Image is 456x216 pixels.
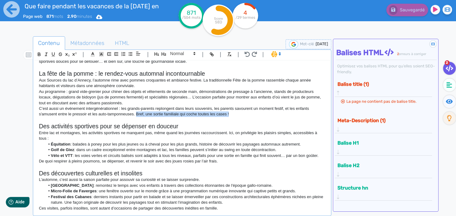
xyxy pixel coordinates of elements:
[51,153,73,158] strong: Vélo et VTT
[51,147,74,152] strong: Golf de Giez
[23,14,42,19] span: Page web
[336,79,431,97] div: Balise title (1)
[39,78,325,89] p: Aux Sources du lac d’Annecy, l’automne rime avec pommes croquantes et ambiance festive. La tradit...
[300,42,316,46] span: Mot-clé :
[65,35,109,51] span: Métadonnées
[67,14,76,19] b: 2.90
[445,60,450,65] span: 2
[336,79,426,89] button: Balise title (1)
[83,50,84,58] span: |
[215,20,222,24] tspan: SEO
[39,158,325,164] p: De quoi respirer à pleins poumons, se dépenser, et revenir le soir avec des joues rosies par l’ai...
[23,1,160,11] input: title
[336,138,431,155] div: Balise H1
[39,177,325,182] p: L’automne, c’est aussi la saison parfaite pour assouvir sa curiosité et se laisser surprendre.
[45,183,325,188] li: : remontez le temps avec vos enfants à travers des collections étonnantes de l'époque gallo-romaine.
[39,130,325,142] p: Entre lac et montagnes, les activités sportives ne manquent pas, même quand les journées raccourc...
[134,50,142,57] span: Aligment
[65,36,110,50] a: Métadonnées
[39,123,325,130] h2: Des activités sportives pour se dépenser en douceur
[45,153,325,158] li: : les voies vertes et circuits balisés sont adaptés à tous les niveaux, parfaits pour une sortie ...
[336,160,426,170] button: Balise H2
[400,7,425,13] span: Sauvegardé
[316,42,328,46] span: [DATE]
[336,138,426,148] button: Balise H1
[202,50,204,58] span: |
[336,115,426,126] button: Meta-Description (1)
[45,147,325,153] li: : dans un cadre exceptionnel entre montagnes et lac, les familles peuvent s’initier au swing en t...
[39,206,325,211] p: Ces visites, parfois insolites, sont autant d’occasions de partager des découvertes inédites en f...
[399,52,426,56] span: erreurs à corriger
[336,183,426,193] button: Structure hn
[46,14,63,19] span: mots
[51,194,92,199] strong: Festival des Cabanes
[397,52,399,56] span: 2
[182,15,201,20] tspan: /554 mots
[39,170,325,177] h2: Des découvertes culturelles et insolites
[110,35,134,51] span: HTML
[262,50,264,58] span: |
[46,14,53,19] b: 871
[33,36,65,50] a: Contenu
[336,183,431,200] div: Structure hn
[187,9,196,16] tspan: 871
[39,70,325,77] h2: La fête de la pomme : le rendez-vous automnal incontournable
[45,188,325,194] li: : une fenêtre ouverte sur le monde grâce à une programmation numérique innovante qui captive peti...
[45,142,325,147] li: : balades à poney pour les plus jeunes ou à cheval pour les plus grands, histoire de découvrir le...
[336,48,437,57] h4: Balises HTML
[67,14,92,19] span: minutes
[51,142,71,146] strong: Équitation
[51,183,94,188] strong: [GEOGRAPHIC_DATA]
[110,36,134,50] a: HTML
[336,115,431,133] div: Meta-Description (1)
[220,50,221,58] span: |
[33,35,65,51] span: Contenu
[289,40,298,48] img: google-serp-logo.png
[45,194,325,206] li: : derniers instants pour partir en balade et se laisser émerveiller par ces constructions archite...
[147,50,149,58] span: |
[268,50,283,58] span: I.Assistant
[244,9,247,16] tspan: 4
[386,4,428,16] button: Sauvegardé
[236,15,255,20] tspan: /29 termes
[39,106,325,117] p: C’est aussi un événement intergénérationnel : les grands-parents replongent dans leurs souvenirs,...
[336,63,437,75] div: Optimisez vos balises HTML pour qu’elles soient SEO-friendly.
[336,160,431,178] div: Balise H2
[214,17,223,21] tspan: Score
[346,99,416,104] span: La page ne contient pas de balise title.
[237,50,239,58] span: |
[51,189,97,193] strong: Micro-Folie de Faverges
[39,89,325,106] p: Au programme : grand vide-grenier pour chiner des objets et vêtements de seconde main, démonstrat...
